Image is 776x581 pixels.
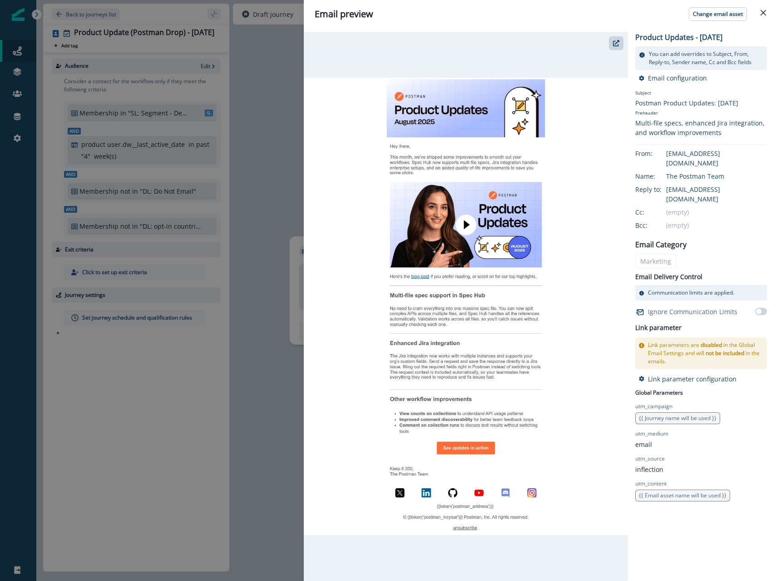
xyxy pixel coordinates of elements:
span: {{ Journey name will be used }} [639,414,717,422]
span: {{ Email asset name will be used }} [639,491,727,499]
p: Link parameter configuration [648,375,736,383]
p: Product Updates - [DATE] [635,32,722,43]
p: Global Parameters [635,387,683,397]
div: (empty) [666,220,767,230]
div: The Postman Team [666,171,767,181]
p: utm_medium [635,430,668,438]
p: Email Delivery Control [635,272,702,281]
p: Change email asset [693,11,743,17]
p: Communication limits are applied. [648,289,734,297]
div: Bcc: [635,220,681,230]
div: (empty) [666,207,767,217]
p: utm_content [635,480,667,488]
p: Email Category [635,239,687,250]
span: not be included [706,349,744,357]
p: Preheader [635,108,767,118]
button: Email configuration [639,74,707,82]
p: You can add overrides to Subject, From, Reply-to, Sender name, Cc and Bcc fields [649,50,763,66]
button: Change email asset [689,7,747,21]
div: Cc: [635,207,681,217]
div: [EMAIL_ADDRESS][DOMAIN_NAME] [666,185,767,204]
p: email [635,440,652,449]
p: Ignore Communication Limits [648,307,737,316]
span: disabled [701,341,722,349]
p: utm_campaign [635,402,672,411]
div: Multi-file specs, enhanced Jira integration, and workflow improvements [635,118,767,137]
div: From: [635,149,681,158]
div: Name: [635,171,681,181]
div: Email preview [315,7,765,21]
div: Postman Product Updates: [DATE] [635,98,767,108]
img: email asset unavailable [304,78,628,536]
p: Email configuration [648,74,707,82]
p: inflection [635,465,663,474]
p: Subject [635,90,767,98]
div: [EMAIL_ADDRESS][DOMAIN_NAME] [666,149,767,168]
div: Reply to: [635,185,681,194]
p: Link parameters are in the Global Email Settings and will in the emails. [648,341,763,366]
h2: Link parameter [635,322,682,334]
p: utm_source [635,455,665,463]
button: Link parameter configuration [639,375,736,383]
button: Close [756,5,771,20]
